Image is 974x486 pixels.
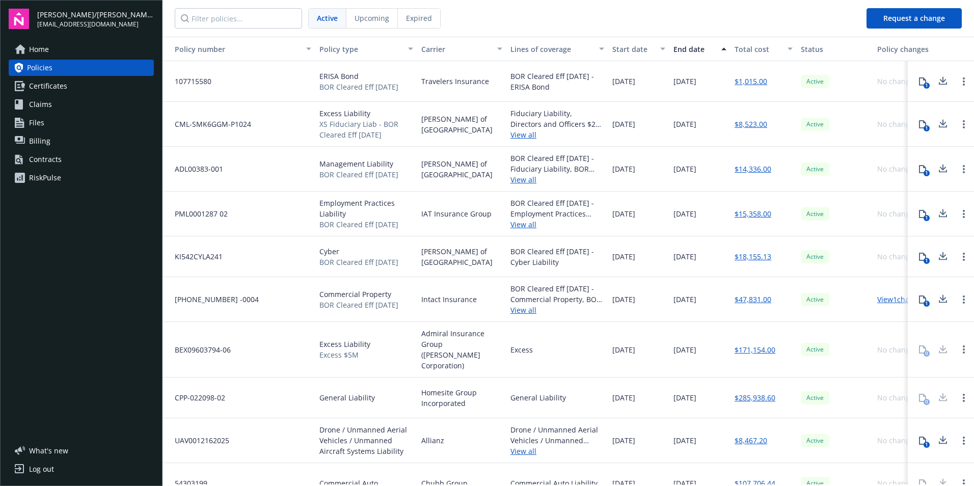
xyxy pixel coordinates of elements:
[315,37,417,61] button: Policy type
[29,96,52,113] span: Claims
[867,8,962,29] button: Request a change
[421,158,502,180] span: [PERSON_NAME] of [GEOGRAPHIC_DATA]
[510,153,604,174] div: BOR Cleared Eff [DATE] - Fiduciary Liability, BOR Cleared Eff [DATE] - Directors and Officers
[673,76,696,87] span: [DATE]
[673,344,696,355] span: [DATE]
[612,435,635,446] span: [DATE]
[510,446,604,456] a: View all
[958,392,970,404] a: Open options
[510,174,604,185] a: View all
[37,9,154,29] button: [PERSON_NAME]/[PERSON_NAME] Construction, Inc.[EMAIL_ADDRESS][DOMAIN_NAME]
[673,164,696,174] span: [DATE]
[319,257,398,267] span: BOR Cleared Eff [DATE]
[9,445,85,456] button: What's new
[877,435,917,446] div: No changes
[9,60,154,76] a: Policies
[167,251,223,262] span: KI542CYLA241
[735,392,775,403] a: $285,938.60
[958,343,970,356] a: Open options
[805,393,825,402] span: Active
[167,344,231,355] span: BEX09603794-06
[510,424,604,446] div: Drone / Unmanned Aerial Vehicles / Unmanned Aircraft Systems Liability
[958,118,970,130] a: Open options
[29,445,68,456] span: What ' s new
[319,108,413,119] span: Excess Liability
[175,8,302,29] input: Filter policies...
[319,44,402,55] div: Policy type
[319,289,398,300] span: Commercial Property
[673,435,696,446] span: [DATE]
[421,328,502,371] span: Admiral Insurance Group ([PERSON_NAME] Corporation)
[912,247,933,267] button: 1
[612,208,635,219] span: [DATE]
[735,76,767,87] a: $1,015.00
[877,44,933,55] div: Policy changes
[319,158,398,169] span: Management Liability
[319,300,398,310] span: BOR Cleared Eff [DATE]
[877,251,917,262] div: No changes
[421,387,502,409] span: Homesite Group Incorporated
[612,44,654,55] div: Start date
[510,198,604,219] div: BOR Cleared Eff [DATE] - Employment Practices Liability
[37,9,154,20] span: [PERSON_NAME]/[PERSON_NAME] Construction, Inc.
[319,119,413,140] span: XS Fiduciary Liab - BOR Cleared Eff [DATE]
[612,119,635,129] span: [DATE]
[612,164,635,174] span: [DATE]
[877,164,917,174] div: No changes
[317,13,338,23] span: Active
[510,108,604,129] div: Fiduciary Liability, Directors and Officers $2M excess of $5M - Excess, $2M excess of $5M - BOR C...
[612,392,635,403] span: [DATE]
[924,442,930,448] div: 1
[9,78,154,94] a: Certificates
[805,436,825,445] span: Active
[735,208,771,219] a: $15,358.00
[735,344,775,355] a: $171,154.00
[167,44,300,55] div: Toggle SortBy
[421,44,491,55] div: Carrier
[924,301,930,307] div: 1
[421,76,489,87] span: Travelers Insurance
[877,392,917,403] div: No changes
[735,294,771,305] a: $47,831.00
[912,204,933,224] button: 1
[9,151,154,168] a: Contracts
[797,37,873,61] button: Status
[912,430,933,451] button: 1
[805,165,825,174] span: Active
[735,251,771,262] a: $18,155.13
[29,115,44,131] span: Files
[912,114,933,134] button: 1
[510,283,604,305] div: BOR Cleared Eff [DATE] - Commercial Property, BOR Cleared Eff [DATE] - Commercial Inland Marine
[167,76,211,87] span: 107715580
[924,83,930,89] div: 1
[805,295,825,304] span: Active
[510,129,604,140] a: View all
[958,435,970,447] a: Open options
[421,435,444,446] span: Allianz
[805,77,825,86] span: Active
[29,133,50,149] span: Billing
[912,159,933,179] button: 1
[510,71,604,92] div: BOR Cleared Eff [DATE] - ERISA Bond
[510,305,604,315] a: View all
[319,349,370,360] span: Excess $5M
[877,119,917,129] div: No changes
[877,208,917,219] div: No changes
[801,44,869,55] div: Status
[29,41,49,58] span: Home
[877,294,926,304] a: View 1 changes
[167,208,228,219] span: PML0001287 02
[421,208,492,219] span: IAT Insurance Group
[673,392,696,403] span: [DATE]
[873,37,937,61] button: Policy changes
[37,20,154,29] span: [EMAIL_ADDRESS][DOMAIN_NAME]
[421,294,477,305] span: Intact Insurance
[673,251,696,262] span: [DATE]
[877,344,917,355] div: No changes
[510,392,566,403] div: General Liability
[27,60,52,76] span: Policies
[924,125,930,131] div: 1
[29,78,67,94] span: Certificates
[421,114,502,135] span: [PERSON_NAME] of [GEOGRAPHIC_DATA]
[877,76,917,87] div: No changes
